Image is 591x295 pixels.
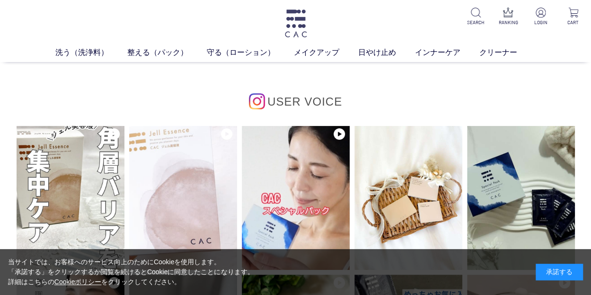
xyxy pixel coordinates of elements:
p: CART [563,19,583,26]
a: SEARCH [465,8,486,26]
span: USER VOICE [267,95,342,108]
a: 整える（パック） [127,47,207,58]
a: インナーケア [415,47,479,58]
a: 守る（ローション） [207,47,294,58]
a: CART [563,8,583,26]
img: logo [283,9,308,37]
img: Photo by yonna1818 [129,126,237,270]
img: インスタグラムのロゴ [249,93,265,109]
a: RANKING [498,8,519,26]
p: RANKING [498,19,519,26]
a: 日やけ止め [358,47,415,58]
img: Photo by uta_0801 [354,126,462,270]
img: Photo by oo_ss_zz_ [17,126,124,270]
p: LOGIN [530,19,551,26]
img: Photo by chii114 [467,126,575,270]
div: 承諾する [536,264,583,280]
img: Photo by model_aira [242,126,350,270]
a: LOGIN [530,8,551,26]
a: クリーナー [479,47,536,58]
a: メイクアップ [294,47,358,58]
p: SEARCH [465,19,486,26]
div: 当サイトでは、お客様へのサービス向上のためにCookieを使用します。 「承諾する」をクリックするか閲覧を続けるとCookieに同意したことになります。 詳細はこちらの をクリックしてください。 [8,257,254,287]
a: Cookieポリシー [54,278,102,286]
a: 洗う（洗浄料） [55,47,127,58]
